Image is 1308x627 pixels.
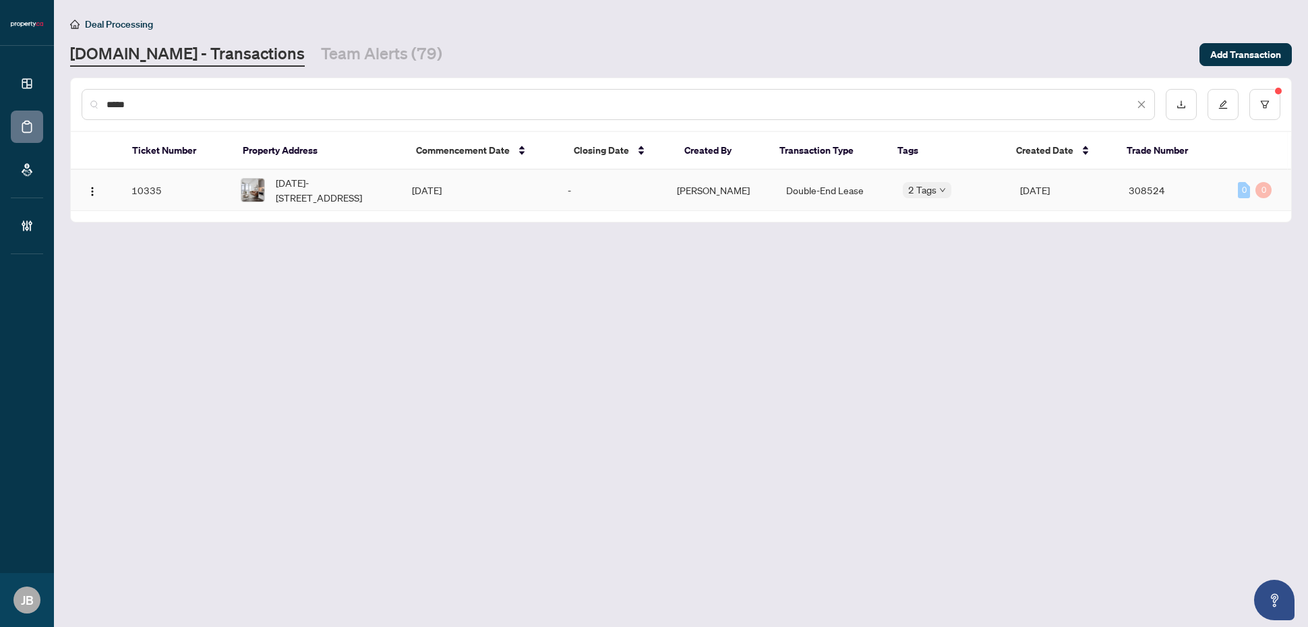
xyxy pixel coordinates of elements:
th: Commencement Date [405,132,563,170]
button: download [1166,89,1197,120]
span: Closing Date [574,143,629,158]
button: Add Transaction [1199,43,1292,66]
a: Team Alerts (79) [321,42,442,67]
button: edit [1208,89,1239,120]
td: 10335 [121,170,230,211]
button: filter [1249,89,1280,120]
th: Trade Number [1116,132,1226,170]
span: Add Transaction [1210,44,1281,65]
span: Commencement Date [416,143,510,158]
span: down [939,187,946,193]
img: thumbnail-img [241,179,264,202]
img: logo [11,20,43,28]
th: Created Date [1005,132,1116,170]
a: [DOMAIN_NAME] - Transactions [70,42,305,67]
span: close [1137,100,1146,109]
th: Property Address [232,132,406,170]
th: Created By [674,132,768,170]
button: Open asap [1254,580,1295,620]
span: [DATE] [1020,184,1050,196]
span: Created Date [1016,143,1073,158]
img: Logo [87,186,98,197]
span: edit [1218,100,1228,109]
span: [PERSON_NAME] [677,184,750,196]
td: 308524 [1118,170,1227,211]
span: JB [21,591,34,609]
span: [DATE]-[STREET_ADDRESS] [276,175,390,205]
div: 0 [1238,182,1250,198]
th: Ticket Number [121,132,232,170]
div: 0 [1255,182,1272,198]
span: download [1177,100,1186,109]
th: Transaction Type [769,132,887,170]
th: Tags [887,132,1005,170]
button: Logo [82,179,103,201]
span: Deal Processing [85,18,153,30]
span: home [70,20,80,29]
td: [DATE] [401,170,557,211]
th: Closing Date [563,132,674,170]
span: filter [1260,100,1270,109]
span: 2 Tags [908,182,937,198]
td: Double-End Lease [775,170,892,211]
td: - [557,170,666,211]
